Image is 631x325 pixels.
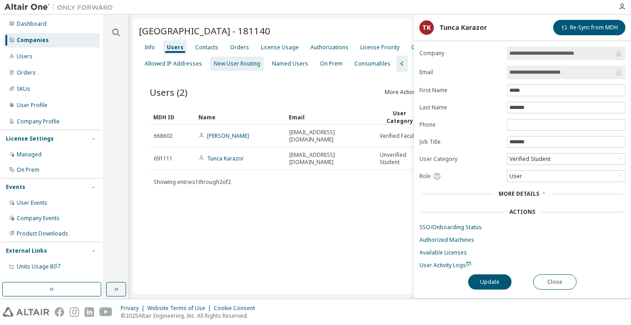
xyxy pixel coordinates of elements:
a: Authorized Machines [419,236,626,244]
div: SKUs [17,85,30,93]
div: Allowed IP Addresses [145,60,202,67]
a: Tunca Karazor [207,155,244,162]
label: Last Name [419,104,502,111]
a: SSO/Onboarding Status [419,224,626,231]
div: Dashboard [17,20,47,28]
div: Info [145,44,155,51]
span: Users (2) [150,86,188,99]
div: Tunca Karazor [439,24,487,31]
span: Units Usage BI [17,263,61,270]
span: Verified Faculty [380,132,419,140]
div: User Events [17,199,47,207]
div: External Links [6,247,47,254]
a: [PERSON_NAME] [207,132,249,140]
img: linkedin.svg [85,307,94,317]
div: Company Profile [17,118,60,125]
div: Verified Student [508,154,552,164]
label: Job Title [419,138,502,146]
div: On Prem [17,166,39,174]
span: Unverified Student [380,151,420,166]
span: More Details [499,190,540,198]
label: Phone [419,121,502,128]
div: MDH ID [153,110,191,124]
div: Product Downloads [17,230,68,237]
p: © 2025 Altair Engineering, Inc. All Rights Reserved. [121,312,260,320]
img: altair_logo.svg [3,307,49,317]
span: User Activity Logs [419,261,471,269]
label: User Category [419,155,502,163]
div: Consumables [354,60,391,67]
div: User Category [379,109,420,125]
div: Website Terms of Use [147,305,214,312]
span: Role [419,173,431,180]
div: On Prem [320,60,343,67]
label: Company [419,50,502,57]
div: User [508,171,625,182]
div: Managed [17,151,42,158]
div: Groups [411,44,431,51]
img: instagram.svg [70,307,79,317]
div: Verified Student [508,154,625,165]
div: Email [289,110,372,124]
button: Update [468,274,512,290]
button: Re-Sync from MDH [553,20,626,35]
label: First Name [419,87,502,94]
label: Email [419,69,502,76]
img: facebook.svg [55,307,64,317]
div: Contacts [195,44,218,51]
div: Users [17,53,33,60]
span: Showing entries 1 through 2 of 2 [154,178,231,186]
span: 668602 [154,132,173,140]
a: Available Licenses [419,249,626,256]
div: Name [198,110,282,124]
img: Altair One [5,3,118,12]
div: Orders [17,69,36,76]
div: Orders [230,44,249,51]
span: [GEOGRAPHIC_DATA] - 181140 [139,24,270,37]
div: Users [167,44,184,51]
button: More Actions [384,85,428,100]
div: Companies [17,37,49,44]
div: Privacy [121,305,147,312]
div: TK [419,20,434,35]
div: License Settings [6,135,54,142]
div: Cookie Consent [214,305,260,312]
div: License Priority [360,44,400,51]
div: User [508,171,523,181]
div: Authorizations [311,44,348,51]
div: New User Routing [214,60,260,67]
div: Actions [510,208,536,216]
img: youtube.svg [99,307,113,317]
button: Close [533,274,577,290]
div: User Profile [17,102,47,109]
span: [EMAIL_ADDRESS][DOMAIN_NAME] [289,129,372,143]
span: [EMAIL_ADDRESS][DOMAIN_NAME] [289,151,372,166]
span: 691111 [154,155,173,162]
div: License Usage [261,44,299,51]
div: Named Users [272,60,308,67]
div: Events [6,184,25,191]
div: Company Events [17,215,60,222]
